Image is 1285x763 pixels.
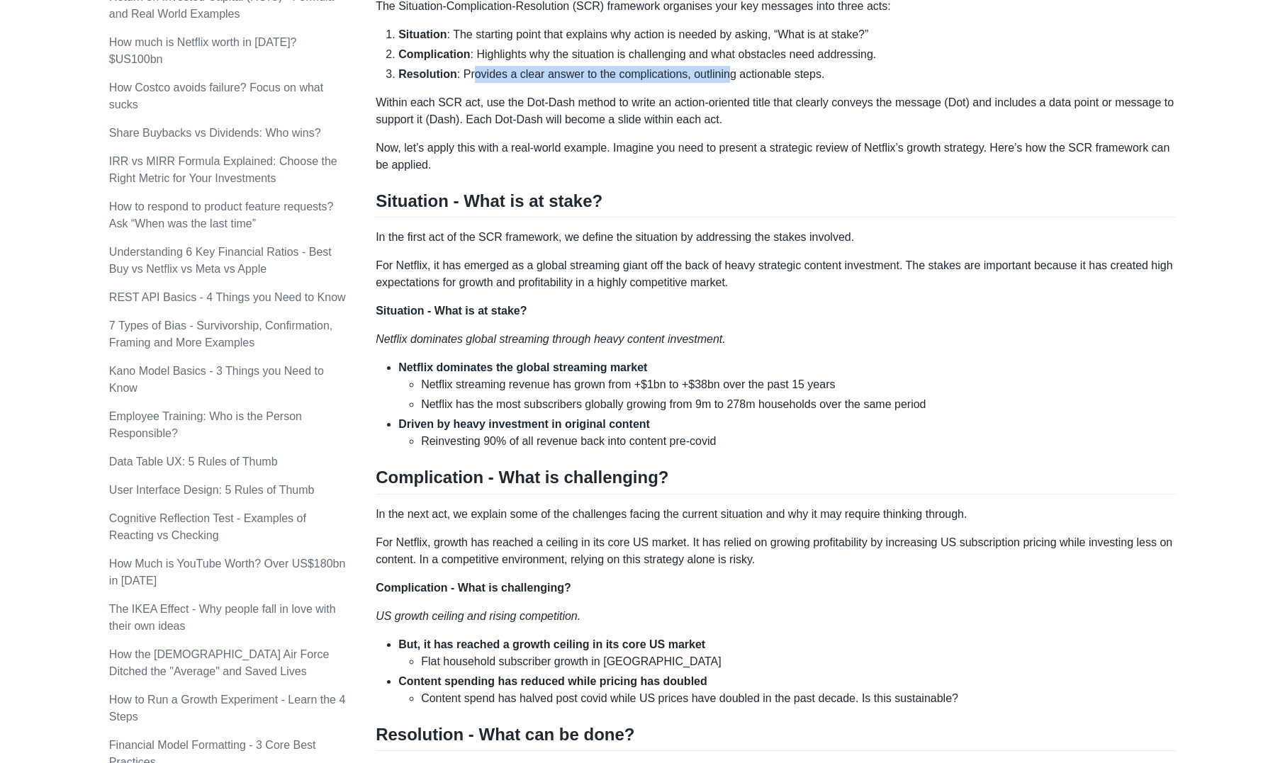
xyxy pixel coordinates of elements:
p: For Netflix, growth has reached a ceiling in its core US market. It has relied on growing profita... [376,534,1176,568]
a: Employee Training: Who is the Person Responsible? [109,410,302,439]
p: In the next act, we explain some of the challenges facing the current situation and why it may re... [376,506,1176,523]
a: How to respond to product feature requests? Ask “When was the last time” [109,200,334,230]
strong: Situation [398,28,447,40]
a: Share Buybacks vs Dividends: Who wins? [109,127,321,139]
p: In the first act of the SCR framework, we define the situation by addressing the stakes involved. [376,229,1176,246]
li: Netflix has the most subscribers globally growing from 9m to 278m households over the same period [421,396,1176,413]
a: How Much is YouTube Worth? Over US$180bn in [DATE] [109,558,346,587]
p: Within each SCR act, use the Dot-Dash method to write an action-oriented title that clearly conve... [376,94,1176,128]
strong: Situation - What is at stake? [376,305,527,317]
a: IRR vs MIRR Formula Explained: Choose the Right Metric for Your Investments [109,155,337,184]
li: : Highlights why the situation is challenging and what obstacles need addressing. [398,46,1176,63]
p: For Netflix, it has emerged as a global streaming giant off the back of heavy strategic content i... [376,257,1176,291]
li: : The starting point that explains why action is needed by asking, “What is at stake?” [398,26,1176,43]
a: How to Run a Growth Experiment - Learn the 4 Steps [109,694,346,723]
a: REST API Basics - 4 Things you Need to Know [109,291,346,303]
li: Reinvesting 90% of all revenue back into content pre-covid [421,433,1176,450]
a: How the [DEMOGRAPHIC_DATA] Air Force Ditched the "Average" and Saved Lives [109,648,330,677]
h2: Complication - What is challenging? [376,467,1176,494]
strong: Driven by heavy investment in original content [398,418,650,430]
a: Understanding 6 Key Financial Ratios - Best Buy vs Netflix vs Meta vs Apple [109,246,332,275]
li: Content spend has halved post covid while US prices have doubled in the past decade. Is this sust... [421,690,1176,707]
li: Netflix streaming revenue has grown from +$1bn to +$38bn over the past 15 years [421,376,1176,393]
strong: Complication [398,48,470,60]
a: Cognitive Reflection Test - Examples of Reacting vs Checking [109,512,306,541]
strong: Netflix dominates the global streaming market [398,361,647,373]
a: The IKEA Effect - Why people fall in love with their own ideas [109,603,336,632]
strong: But, it has reached a growth ceiling in its core US market [398,638,705,650]
p: Now, let’s apply this with a real-world example. Imagine you need to present a strategic review o... [376,140,1176,174]
a: User Interface Design: 5 Rules of Thumb [109,484,315,496]
a: Data Table UX: 5 Rules of Thumb [109,456,278,468]
strong: Resolution [398,68,457,80]
a: Kano Model Basics - 3 Things you Need to Know [109,365,324,394]
em: Netflix dominates global streaming through heavy content investment. [376,333,726,345]
a: 7 Types of Bias - Survivorship, Confirmation, Framing and More Examples [109,320,332,349]
a: How Costco avoids failure? Focus on what sucks [109,81,323,111]
em: US growth ceiling and rising competition. [376,610,580,622]
h2: Resolution - What can be done? [376,724,1176,751]
a: How much is Netflix worth in [DATE]? $US100bn [109,36,297,65]
h2: Situation - What is at stake? [376,191,1176,217]
li: Flat household subscriber growth in [GEOGRAPHIC_DATA] [421,653,1176,670]
strong: Complication - What is challenging? [376,582,571,594]
li: : Provides a clear answer to the complications, outlining actionable steps. [398,66,1176,83]
strong: Content spending has reduced while pricing has doubled [398,675,707,687]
